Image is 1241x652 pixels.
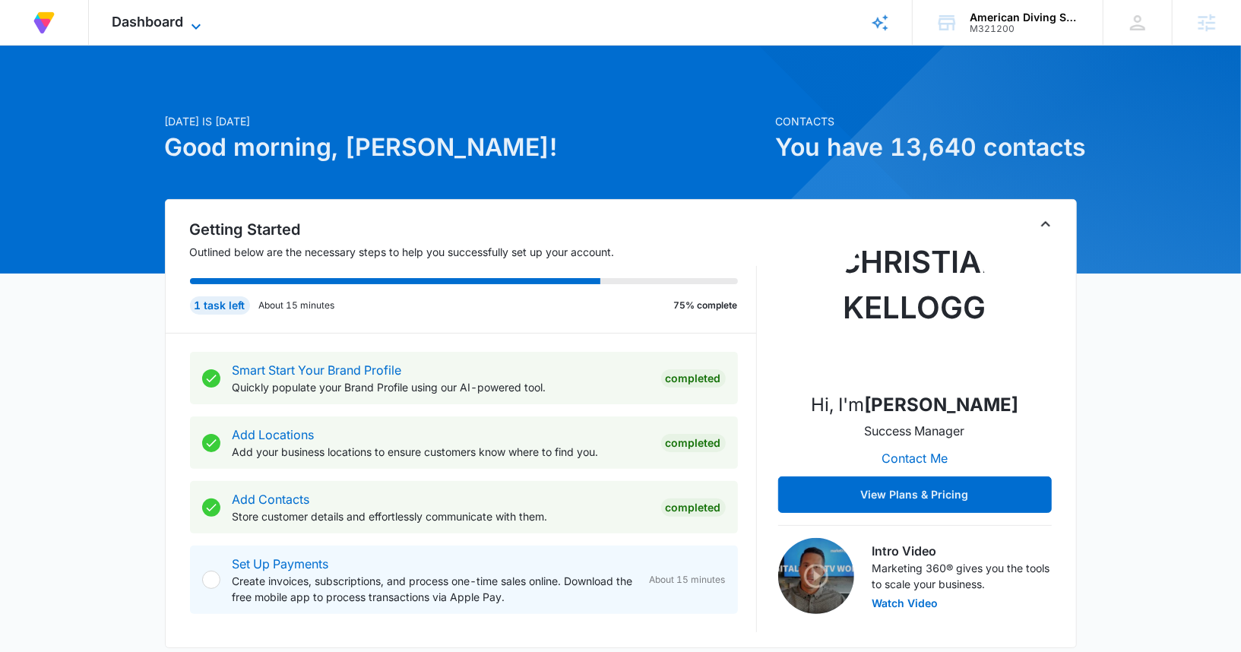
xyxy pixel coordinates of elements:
[165,113,767,129] p: [DATE] is [DATE]
[233,362,402,378] a: Smart Start Your Brand Profile
[112,14,183,30] span: Dashboard
[839,227,991,379] img: Christian Kellogg
[872,598,939,609] button: Watch Video
[190,218,757,241] h2: Getting Started
[233,492,310,507] a: Add Contacts
[233,573,638,605] p: Create invoices, subscriptions, and process one-time sales online. Download the free mobile app t...
[190,244,757,260] p: Outlined below are the necessary steps to help you successfully set up your account.
[872,542,1052,560] h3: Intro Video
[1037,215,1055,233] button: Toggle Collapse
[661,434,726,452] div: Completed
[233,556,329,571] a: Set Up Payments
[650,573,726,587] span: About 15 minutes
[778,538,854,614] img: Intro Video
[865,422,965,440] p: Success Manager
[970,11,1081,24] div: account name
[674,299,738,312] p: 75% complete
[776,129,1077,166] h1: You have 13,640 contacts
[30,9,58,36] img: Volusion
[233,379,649,395] p: Quickly populate your Brand Profile using our AI-powered tool.
[776,113,1077,129] p: Contacts
[661,498,726,517] div: Completed
[864,394,1018,416] strong: [PERSON_NAME]
[165,129,767,166] h1: Good morning, [PERSON_NAME]!
[872,560,1052,592] p: Marketing 360® gives you the tools to scale your business.
[190,296,250,315] div: 1 task left
[778,476,1052,513] button: View Plans & Pricing
[233,508,649,524] p: Store customer details and effortlessly communicate with them.
[970,24,1081,34] div: account id
[866,440,963,476] button: Contact Me
[811,391,1018,419] p: Hi, I'm
[233,444,649,460] p: Add your business locations to ensure customers know where to find you.
[259,299,335,312] p: About 15 minutes
[661,369,726,388] div: Completed
[233,427,315,442] a: Add Locations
